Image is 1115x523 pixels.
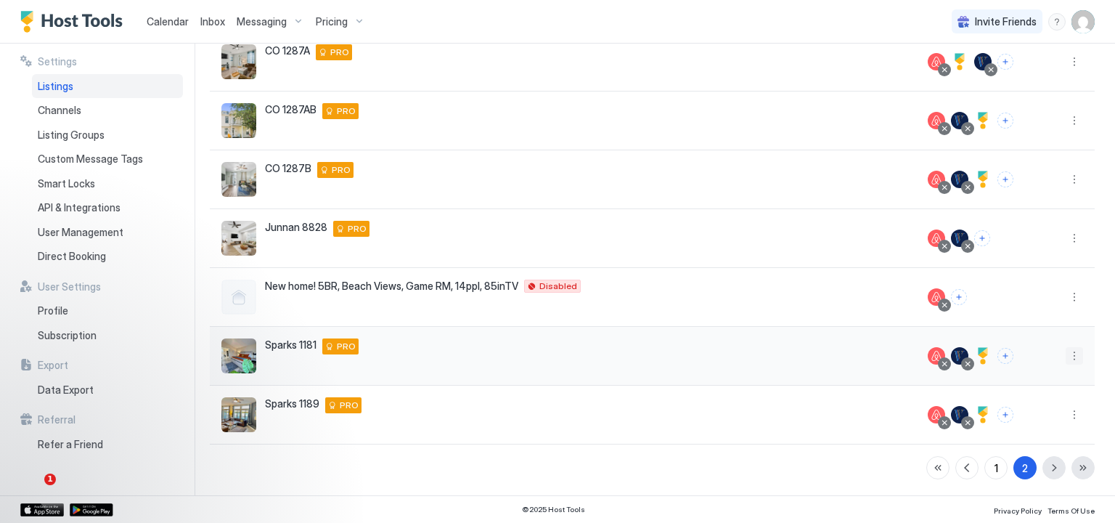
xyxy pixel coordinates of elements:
button: Connect channels [974,230,990,246]
button: Connect channels [951,289,967,305]
div: menu [1066,112,1083,129]
a: App Store [20,503,64,516]
span: Channels [38,104,81,117]
span: Subscription [38,329,97,342]
a: Host Tools Logo [20,11,129,33]
a: Profile [32,299,183,323]
span: Privacy Policy [994,506,1042,515]
div: menu [1066,288,1083,306]
a: Subscription [32,323,183,348]
span: Terms Of Use [1047,506,1095,515]
span: PRO [348,222,367,235]
span: PRO [332,163,351,177]
button: Connect channels [997,348,1013,364]
a: Privacy Policy [994,502,1042,517]
span: Listings [38,80,73,93]
a: Channels [32,98,183,123]
span: Profile [38,304,68,317]
div: menu [1066,230,1083,247]
div: listing image [221,338,256,373]
div: listing image [221,162,256,197]
div: 2 [1022,461,1028,476]
a: Listing Groups [32,123,183,147]
span: Invite Friends [975,15,1037,28]
button: Connect channels [997,113,1013,129]
button: 1 [984,456,1008,479]
a: Data Export [32,378,183,402]
span: New home! 5BR, Beach Views, Game RM, 14ppl, 85inTV [265,280,518,293]
button: More options [1066,53,1083,70]
span: User Settings [38,280,101,293]
button: More options [1066,406,1083,423]
iframe: Intercom live chat [15,474,49,508]
div: menu [1066,171,1083,188]
div: listing image [221,44,256,79]
div: menu [1048,13,1066,31]
span: CO 1287AB [265,103,316,116]
button: Connect channels [997,171,1013,187]
button: More options [1066,171,1083,188]
span: Pricing [316,15,348,28]
span: PRO [337,340,356,353]
a: Terms Of Use [1047,502,1095,517]
a: Direct Booking [32,244,183,269]
span: Smart Locks [38,177,95,190]
a: Calendar [147,14,189,29]
button: 2 [1013,456,1037,479]
span: Export [38,359,68,372]
span: CO 1287B [265,162,311,175]
span: User Management [38,226,123,239]
div: menu [1066,53,1083,70]
span: Listing Groups [38,129,105,142]
div: menu [1066,406,1083,423]
button: More options [1066,112,1083,129]
span: Calendar [147,15,189,28]
span: PRO [330,46,349,59]
button: More options [1066,288,1083,306]
a: Google Play Store [70,503,113,516]
span: Sparks 1181 [265,338,316,352]
span: API & Integrations [38,201,121,214]
a: API & Integrations [32,195,183,220]
a: Smart Locks [32,171,183,196]
span: Custom Message Tags [38,153,143,166]
a: Inbox [200,14,225,29]
span: Junnan 8828 [265,221,327,234]
span: 1 [44,474,56,485]
a: Custom Message Tags [32,147,183,171]
span: CO 1287A [265,44,310,57]
button: More options [1066,230,1083,247]
button: Connect channels [997,407,1013,423]
div: listing image [221,221,256,256]
div: listing image [221,103,256,138]
span: Settings [38,55,77,68]
span: Messaging [237,15,287,28]
div: menu [1066,347,1083,365]
span: © 2025 Host Tools [522,505,585,514]
div: 1 [994,461,998,476]
div: User profile [1071,10,1095,33]
span: Inbox [200,15,225,28]
span: PRO [337,105,356,118]
button: Connect channels [997,54,1013,70]
a: Listings [32,74,183,99]
a: User Management [32,220,183,245]
iframe: Intercom notifications message [11,382,301,484]
span: PRO [340,399,359,412]
span: Direct Booking [38,250,106,263]
button: More options [1066,347,1083,365]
